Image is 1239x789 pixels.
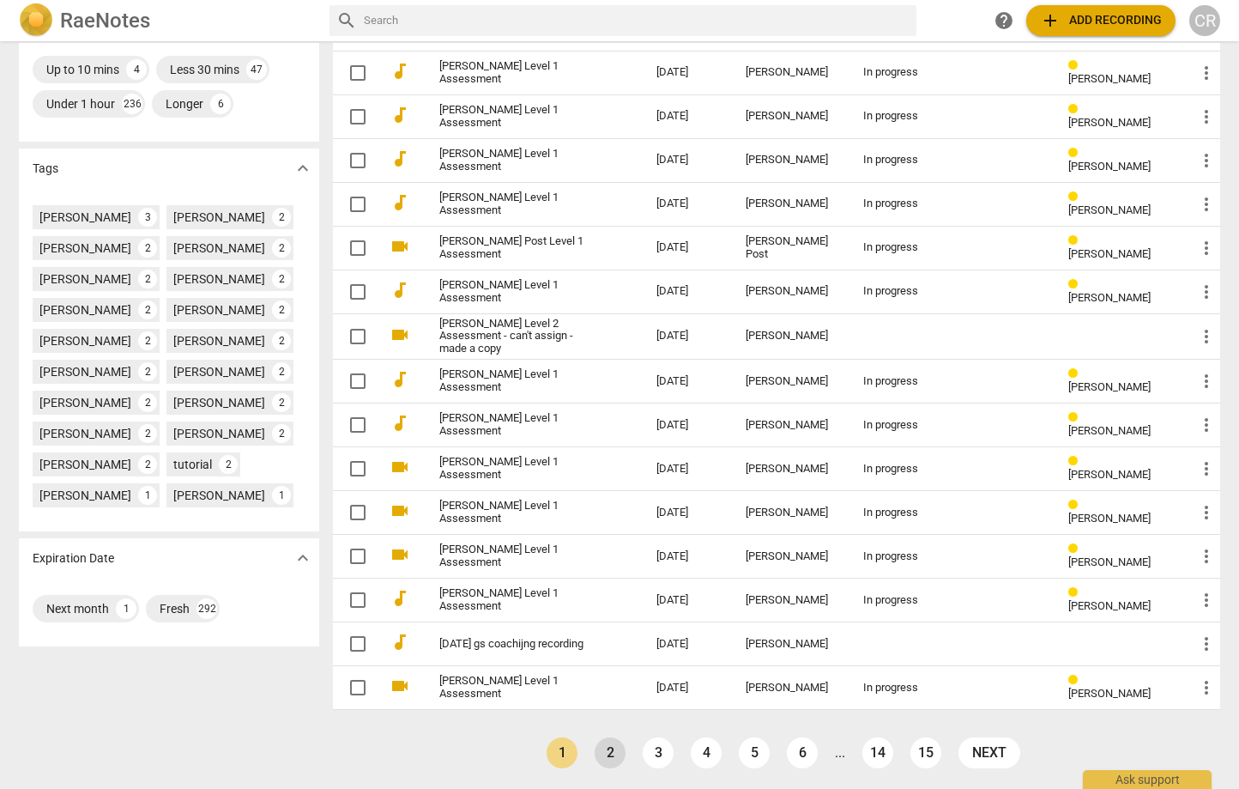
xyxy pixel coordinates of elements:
div: [PERSON_NAME] [173,270,265,288]
div: [PERSON_NAME] [746,550,836,563]
a: [PERSON_NAME] Level 1 Assessment [439,279,595,305]
div: 1 [138,486,157,505]
span: more_vert [1196,238,1217,258]
td: [DATE] [643,138,732,182]
a: Page 5 [739,737,770,768]
td: [DATE] [643,666,732,710]
div: 47 [246,59,267,80]
span: more_vert [1196,371,1217,391]
div: [PERSON_NAME] [173,425,265,442]
div: In progress [863,241,946,254]
div: Up to 10 mins [46,61,119,78]
button: Show more [290,155,316,181]
div: Next month [46,600,109,617]
div: [PERSON_NAME] [39,301,131,319]
a: [PERSON_NAME] Level 1 Assessment [439,60,595,86]
span: more_vert [1196,546,1217,567]
span: Review status: in progress [1068,278,1085,291]
span: Review status: in progress [1068,191,1085,203]
a: [PERSON_NAME] Level 1 Assessment [439,104,595,130]
div: In progress [863,507,946,519]
a: Page 4 [691,737,722,768]
span: [PERSON_NAME] [1068,555,1151,568]
td: [DATE] [643,182,732,226]
div: 2 [272,208,291,227]
span: [PERSON_NAME] [1068,247,1151,260]
a: Page 15 [910,737,941,768]
div: 2 [138,424,157,443]
a: Page 2 [595,737,626,768]
span: more_vert [1196,458,1217,479]
div: [PERSON_NAME] [39,332,131,349]
div: 2 [272,270,291,288]
a: [PERSON_NAME] Level 1 Assessment [439,148,595,173]
div: [PERSON_NAME] [746,594,836,607]
span: help [994,10,1014,31]
div: 292 [196,598,217,619]
div: In progress [863,682,946,695]
span: audiotrack [390,280,410,300]
div: 1 [272,486,291,505]
td: [DATE] [643,360,732,404]
div: In progress [863,463,946,476]
span: videocam [390,457,410,477]
div: [PERSON_NAME] [746,285,836,298]
div: [PERSON_NAME] [746,638,836,651]
span: [PERSON_NAME] [1068,468,1151,481]
div: 2 [272,424,291,443]
div: [PERSON_NAME] [173,332,265,349]
a: Help [988,5,1019,36]
span: [PERSON_NAME] [1068,599,1151,612]
button: Upload [1026,5,1176,36]
span: Review status: in progress [1068,674,1085,687]
span: [PERSON_NAME] [1068,687,1151,700]
div: 2 [138,239,157,258]
a: [PERSON_NAME] Level 1 Assessment [439,543,595,569]
div: In progress [863,375,946,388]
div: [PERSON_NAME] [39,394,131,411]
div: [PERSON_NAME] [39,209,131,226]
span: more_vert [1196,326,1217,347]
div: [PERSON_NAME] [746,110,836,123]
span: audiotrack [390,632,410,652]
span: more_vert [1196,63,1217,83]
span: more_vert [1196,194,1217,215]
span: [PERSON_NAME] [1068,512,1151,525]
span: more_vert [1196,590,1217,610]
a: Page 3 [643,737,674,768]
div: [PERSON_NAME] [173,209,265,226]
input: Search [364,7,910,34]
span: Add recording [1040,10,1162,31]
span: more_vert [1196,677,1217,698]
span: videocam [390,325,410,345]
td: [DATE] [643,51,732,94]
div: Under 1 hour [46,95,115,112]
div: [PERSON_NAME] [39,240,131,257]
div: 2 [272,300,291,319]
div: 2 [138,300,157,319]
a: [DATE] gs coachijng recording [439,638,595,651]
span: expand_more [293,158,313,179]
td: [DATE] [643,226,732,270]
span: Review status: in progress [1068,103,1085,116]
button: CR [1189,5,1220,36]
span: [PERSON_NAME] [1068,72,1151,85]
div: 236 [122,94,142,114]
div: 2 [138,362,157,381]
div: 1 [116,598,136,619]
div: [PERSON_NAME] [746,375,836,388]
div: 6 [210,94,231,114]
div: Fresh [160,600,190,617]
span: expand_more [293,548,313,568]
span: more_vert [1196,415,1217,435]
div: [PERSON_NAME] [39,270,131,288]
div: 2 [138,455,157,474]
div: 2 [138,331,157,350]
span: videocam [390,501,410,521]
span: [PERSON_NAME] [1068,160,1151,173]
span: more_vert [1196,150,1217,171]
h2: RaeNotes [60,9,150,33]
a: Page 1 is your current page [547,737,577,768]
span: Review status: in progress [1068,586,1085,599]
